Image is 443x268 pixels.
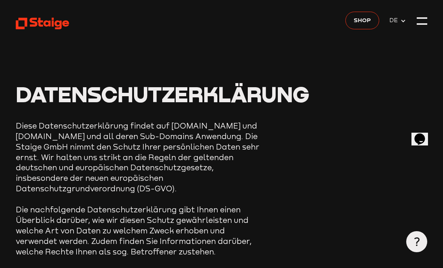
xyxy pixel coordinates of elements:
[389,16,400,25] span: DE
[16,204,260,257] p: Die nachfolgende Datenschutzerklärung gibt Ihnen einen Überblick darüber, wie wir diesen Schutz g...
[411,123,435,145] iframe: chat widget
[16,81,309,107] span: Datenschutzerklärung
[354,15,371,24] span: Shop
[16,121,260,194] p: Diese Datenschutzerklärung findet auf [DOMAIN_NAME] und [DOMAIN_NAME] und all deren Sub-Domains A...
[345,12,379,29] a: Shop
